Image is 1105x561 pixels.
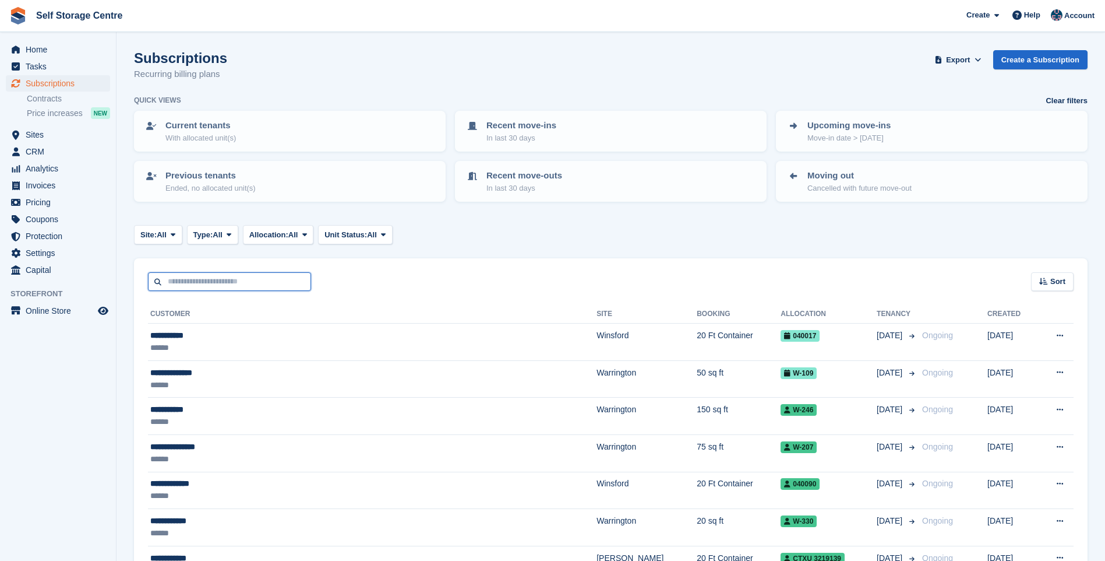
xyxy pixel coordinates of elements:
[781,305,877,324] th: Allocation
[697,509,781,546] td: 20 sq ft
[922,479,953,488] span: Ongoing
[6,41,110,58] a: menu
[877,329,905,342] span: [DATE]
[922,368,953,377] span: Ongoing
[922,516,953,525] span: Ongoing
[148,305,596,324] th: Customer
[987,398,1037,435] td: [DATE]
[6,58,110,75] a: menu
[987,472,1037,509] td: [DATE]
[781,441,817,453] span: W-207
[596,472,697,509] td: Winsford
[486,119,556,132] p: Recent move-ins
[781,367,817,379] span: W-109
[243,225,314,244] button: Allocation: All
[486,132,556,144] p: In last 30 days
[6,143,110,160] a: menu
[91,107,110,119] div: NEW
[596,324,697,361] td: Winsford
[367,229,377,241] span: All
[987,434,1037,472] td: [DATE]
[807,132,891,144] p: Move-in date > [DATE]
[777,162,1086,201] a: Moving out Cancelled with future move-out
[877,404,905,416] span: [DATE]
[987,509,1037,546] td: [DATE]
[486,169,562,183] p: Recent move-outs
[781,478,820,490] span: 040090
[486,183,562,194] p: In last 30 days
[26,127,96,143] span: Sites
[922,331,953,340] span: Ongoing
[697,305,781,324] th: Booking
[187,225,238,244] button: Type: All
[9,7,27,24] img: stora-icon-8386f47178a22dfd0bd8f6a31ec36ba5ce8667c1dd55bd0f319d3a0aa187defe.svg
[933,50,984,69] button: Export
[596,509,697,546] td: Warrington
[993,50,1088,69] a: Create a Subscription
[987,324,1037,361] td: [DATE]
[96,304,110,318] a: Preview store
[27,107,110,120] a: Price increases NEW
[135,162,444,201] a: Previous tenants Ended, no allocated unit(s)
[26,58,96,75] span: Tasks
[6,75,110,92] a: menu
[26,194,96,211] span: Pricing
[877,367,905,379] span: [DATE]
[135,112,444,150] a: Current tenants With allocated unit(s)
[26,262,96,278] span: Capital
[697,434,781,472] td: 75 sq ft
[134,95,181,106] h6: Quick views
[134,50,227,66] h1: Subscriptions
[6,262,110,278] a: menu
[697,324,781,361] td: 20 Ft Container
[165,169,256,183] p: Previous tenants
[6,303,110,319] a: menu
[26,143,96,160] span: CRM
[877,441,905,453] span: [DATE]
[946,54,970,66] span: Export
[456,162,765,201] a: Recent move-outs In last 30 days
[134,68,227,81] p: Recurring billing plans
[165,119,236,132] p: Current tenants
[27,108,83,119] span: Price increases
[877,305,917,324] th: Tenancy
[596,360,697,398] td: Warrington
[6,245,110,261] a: menu
[697,398,781,435] td: 150 sq ft
[877,478,905,490] span: [DATE]
[781,404,817,416] span: W-246
[26,228,96,244] span: Protection
[922,405,953,414] span: Ongoing
[31,6,127,25] a: Self Storage Centre
[165,132,236,144] p: With allocated unit(s)
[807,169,912,183] p: Moving out
[165,183,256,194] p: Ended, no allocated unit(s)
[249,229,288,241] span: Allocation:
[987,360,1037,398] td: [DATE]
[807,183,912,194] p: Cancelled with future move-out
[26,177,96,194] span: Invoices
[596,305,697,324] th: Site
[456,112,765,150] a: Recent move-ins In last 30 days
[6,228,110,244] a: menu
[1064,10,1095,22] span: Account
[10,288,116,300] span: Storefront
[1051,9,1062,21] img: Clair Cole
[6,160,110,177] a: menu
[596,398,697,435] td: Warrington
[26,211,96,227] span: Coupons
[922,442,953,451] span: Ongoing
[807,119,891,132] p: Upcoming move-ins
[288,229,298,241] span: All
[26,75,96,92] span: Subscriptions
[781,330,820,342] span: 040017
[26,160,96,177] span: Analytics
[213,229,223,241] span: All
[781,516,817,527] span: W-330
[6,211,110,227] a: menu
[596,434,697,472] td: Warrington
[697,360,781,398] td: 50 sq ft
[1046,95,1088,107] a: Clear filters
[324,229,367,241] span: Unit Status:
[140,229,157,241] span: Site:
